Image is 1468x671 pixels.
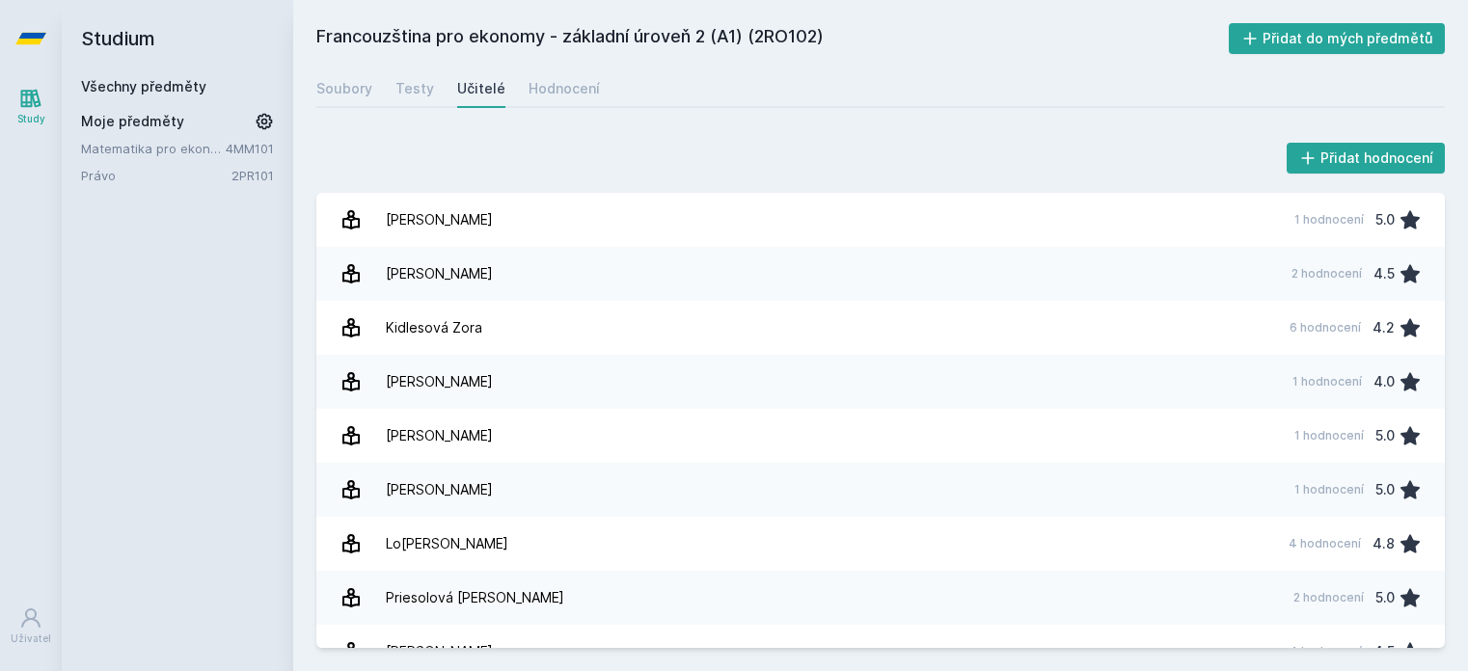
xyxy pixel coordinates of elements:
[1375,578,1395,617] div: 5.0
[81,166,231,185] a: Právo
[316,409,1445,463] a: [PERSON_NAME] 1 hodnocení 5.0
[81,112,184,131] span: Moje předměty
[4,77,58,136] a: Study
[316,23,1229,54] h2: Francouzština pro ekonomy - základní úroveň 2 (A1) (2RO102)
[1373,309,1395,347] div: 4.2
[4,597,58,656] a: Uživatel
[529,69,600,108] a: Hodnocení
[316,301,1445,355] a: Kidlesová Zora 6 hodnocení 4.2
[316,193,1445,247] a: [PERSON_NAME] 1 hodnocení 5.0
[1293,590,1364,605] div: 2 hodnocení
[386,632,493,671] div: [PERSON_NAME]
[17,112,45,126] div: Study
[1291,266,1362,282] div: 2 hodnocení
[1373,632,1395,671] div: 4.5
[386,524,508,563] div: Lo[PERSON_NAME]
[395,69,434,108] a: Testy
[1290,320,1361,335] div: 6 hodnocení
[316,463,1445,517] a: [PERSON_NAME] 1 hodnocení 5.0
[1373,524,1395,563] div: 4.8
[1373,255,1395,293] div: 4.5
[81,139,226,158] a: Matematika pro ekonomy
[386,309,482,347] div: Kidlesová Zora
[316,571,1445,625] a: Priesolová [PERSON_NAME] 2 hodnocení 5.0
[1373,362,1395,401] div: 4.0
[226,141,274,156] a: 4MM101
[316,517,1445,571] a: Lo[PERSON_NAME] 4 hodnocení 4.8
[1290,644,1362,659] div: 4 hodnocení
[1294,428,1364,443] div: 1 hodnocení
[386,255,493,293] div: [PERSON_NAME]
[457,69,505,108] a: Učitelé
[1229,23,1446,54] button: Přidat do mých předmětů
[316,79,372,98] div: Soubory
[386,578,564,617] div: Priesolová [PERSON_NAME]
[386,362,493,401] div: [PERSON_NAME]
[386,416,493,455] div: [PERSON_NAME]
[81,78,206,94] a: Všechny předměty
[316,247,1445,301] a: [PERSON_NAME] 2 hodnocení 4.5
[1289,536,1361,551] div: 4 hodnocení
[457,79,505,98] div: Učitelé
[386,201,493,239] div: [PERSON_NAME]
[1375,470,1395,509] div: 5.0
[1287,143,1446,174] button: Přidat hodnocení
[1294,482,1364,497] div: 1 hodnocení
[1294,212,1364,228] div: 1 hodnocení
[316,69,372,108] a: Soubory
[11,631,51,646] div: Uživatel
[386,470,493,509] div: [PERSON_NAME]
[1375,416,1395,455] div: 5.0
[395,79,434,98] div: Testy
[1292,374,1362,389] div: 1 hodnocení
[529,79,600,98] div: Hodnocení
[316,355,1445,409] a: [PERSON_NAME] 1 hodnocení 4.0
[231,168,274,183] a: 2PR101
[1375,201,1395,239] div: 5.0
